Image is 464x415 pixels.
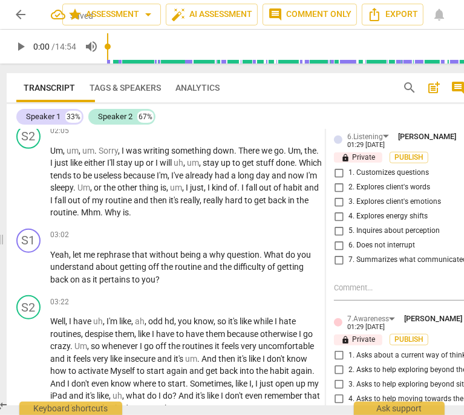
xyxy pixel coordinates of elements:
[215,341,221,351] span: it
[67,354,73,364] span: it
[174,158,183,168] span: Filler word
[68,7,155,22] span: Assessment
[135,316,145,326] span: Filler word
[90,183,94,192] span: ,
[182,341,215,351] span: routines
[131,316,135,326] span: ,
[155,275,160,284] span: ?
[228,316,240,326] span: it's
[221,341,241,351] span: feels
[16,229,41,253] div: Change speaker
[296,195,309,205] span: the
[138,329,152,339] span: like
[50,316,65,326] span: Well
[286,250,297,260] span: do
[78,366,110,376] span: activate
[347,142,385,149] div: 01:29 [DATE]
[240,316,253,326] span: like
[50,275,70,284] span: back
[50,354,67,364] span: and
[277,262,304,272] span: getting
[185,354,197,364] span: Filler word
[150,195,169,205] span: then
[189,366,206,376] span: and
[180,195,200,205] span: really
[178,316,194,326] span: you
[348,168,429,178] span: 1. Customizes questions
[94,146,99,155] span: .
[117,183,139,192] span: other
[105,207,123,217] span: Why
[142,275,155,284] span: you
[51,7,93,22] div: All changes saved
[50,126,69,136] span: 02:05
[161,262,175,272] span: the
[276,158,295,168] span: done
[115,329,134,339] span: them
[334,152,382,163] p: Private
[98,111,132,123] div: Speaker 2
[390,152,428,163] button: Publish
[287,354,307,364] span: know
[237,183,241,192] span: .
[137,111,154,123] div: 67%
[199,158,203,168] span: ,
[24,83,75,93] span: Transcript
[123,207,129,217] span: is
[347,131,383,143] div: 6.Listening
[50,366,68,376] span: how
[263,354,267,364] span: I
[63,146,67,155] span: ,
[80,36,102,57] button: Volume
[33,42,50,51] span: 0:00
[347,131,393,142] div: 6.Listening
[275,316,279,326] span: I
[146,366,166,376] span: start
[99,146,118,155] span: Filler word
[426,80,441,95] span: post_add
[73,316,93,326] span: have
[170,183,182,192] span: Filler word
[347,313,399,324] div: 7.Awareness
[84,158,107,168] span: either
[79,146,82,155] span: ,
[260,250,264,260] span: .
[234,146,238,155] span: .
[171,171,185,180] span: I've
[218,354,237,364] span: then
[204,183,207,192] span: ,
[96,262,120,272] span: about
[347,313,389,325] div: 7.Awareness
[241,341,258,351] span: very
[214,316,217,326] span: ,
[134,158,146,168] span: up
[242,158,256,168] span: get
[62,4,161,25] button: Assessment
[73,171,83,180] span: to
[220,262,234,272] span: the
[155,158,160,168] span: I
[390,334,428,345] button: Publish
[50,329,81,339] span: routines
[93,275,99,284] span: it
[157,354,174,364] span: and
[171,146,213,155] span: something
[253,316,275,326] span: while
[288,171,306,180] span: now
[73,250,83,260] span: let
[304,146,316,155] span: the
[404,314,462,323] span: Diane McLean
[106,316,119,326] span: I'm
[209,250,227,260] span: why
[68,366,78,376] span: to
[304,183,319,192] span: and
[297,250,311,260] span: you
[200,195,203,205] span: ,
[50,207,77,217] span: routine
[132,275,142,284] span: to
[215,171,231,180] span: had
[77,207,81,217] span: .
[50,171,73,180] span: tends
[50,158,54,168] span: I
[288,195,296,205] span: in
